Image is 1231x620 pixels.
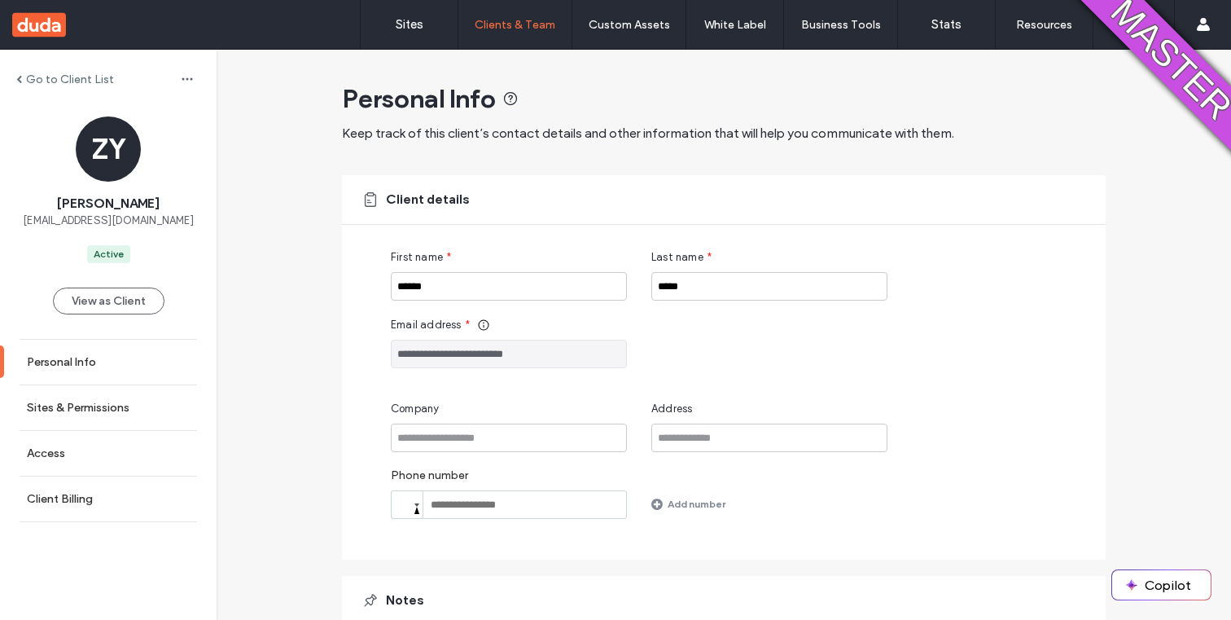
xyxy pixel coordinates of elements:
[651,272,887,301] input: Last name
[53,288,164,314] button: View as Client
[342,82,496,115] span: Personal Info
[23,213,194,229] span: [EMAIL_ADDRESS][DOMAIN_NAME]
[391,249,443,266] span: First name
[931,17,962,32] label: Stats
[27,401,129,415] label: Sites & Permissions
[391,424,627,452] input: Company
[26,73,114,86] label: Go to Client List
[668,490,725,518] label: Add number
[391,468,627,490] label: Phone number
[1122,18,1146,32] label: Help
[475,18,555,32] label: Clients & Team
[342,125,954,141] span: Keep track of this client’s contact details and other information that will help you communicate ...
[589,18,670,32] label: Custom Assets
[801,18,881,32] label: Business Tools
[391,317,462,333] span: Email address
[1112,570,1211,600] button: Copilot
[27,355,96,369] label: Personal Info
[391,401,439,417] span: Company
[1016,18,1072,32] label: Resources
[396,17,423,32] label: Sites
[94,247,124,262] div: Active
[386,591,424,609] span: Notes
[27,446,65,460] label: Access
[391,272,627,301] input: First name
[651,401,692,417] span: Address
[651,249,703,266] span: Last name
[704,18,766,32] label: White Label
[386,191,470,209] span: Client details
[651,424,887,452] input: Address
[27,492,93,506] label: Client Billing
[57,195,160,213] span: [PERSON_NAME]
[391,340,627,368] input: Email address
[76,117,141,182] div: ZY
